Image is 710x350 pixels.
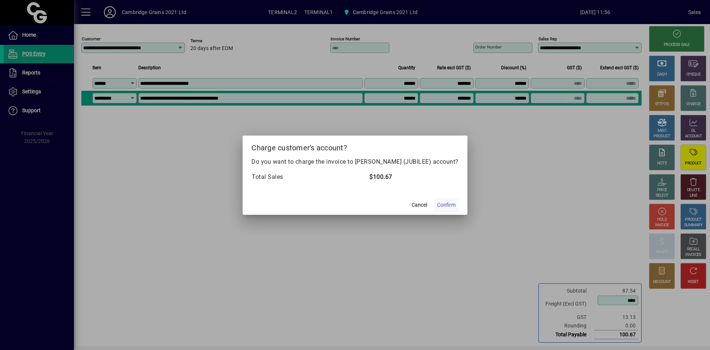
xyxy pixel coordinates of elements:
p: Do you want to charge the invoice to [PERSON_NAME] (JUBILEE) account? [251,157,459,166]
h2: Charge customer's account? [243,136,467,157]
span: Cancel [412,201,427,209]
button: Cancel [408,199,431,212]
td: $100.67 [369,172,458,182]
span: Confirm [437,201,456,209]
td: Total Sales [251,172,369,182]
button: Confirm [434,199,459,212]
